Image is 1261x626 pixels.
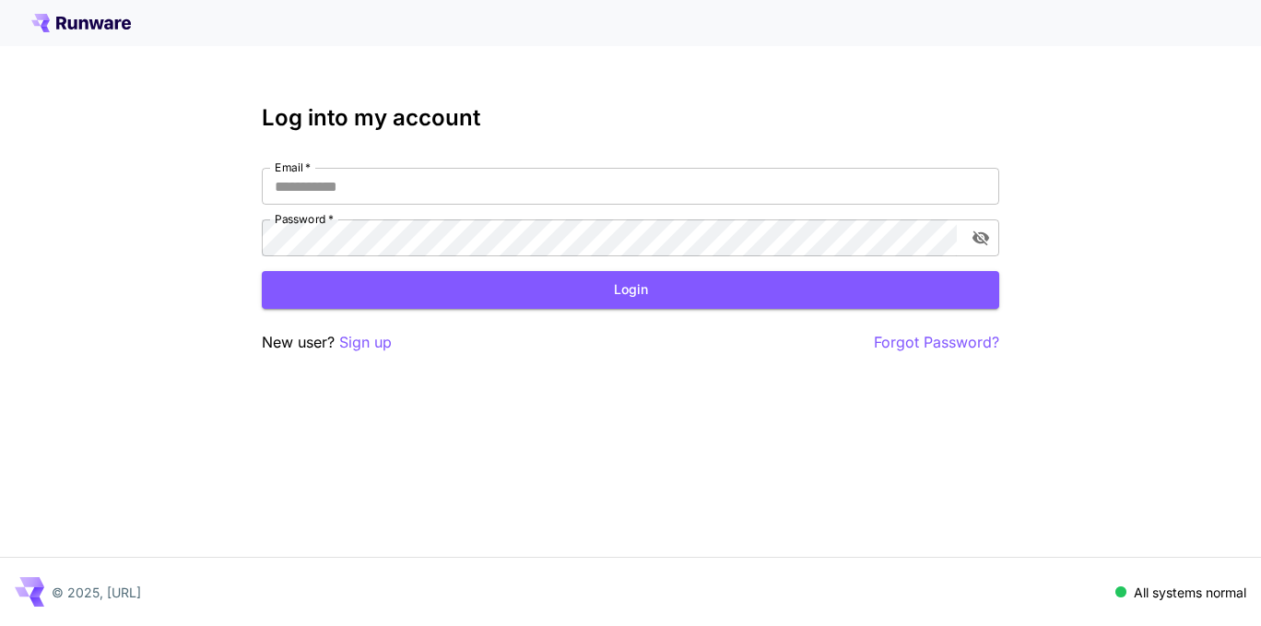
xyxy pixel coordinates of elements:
[262,271,999,309] button: Login
[339,331,392,354] button: Sign up
[262,105,999,131] h3: Log into my account
[275,159,311,175] label: Email
[262,331,392,354] p: New user?
[275,211,334,227] label: Password
[964,221,997,254] button: toggle password visibility
[52,583,141,602] p: © 2025, [URL]
[1134,583,1246,602] p: All systems normal
[874,331,999,354] button: Forgot Password?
